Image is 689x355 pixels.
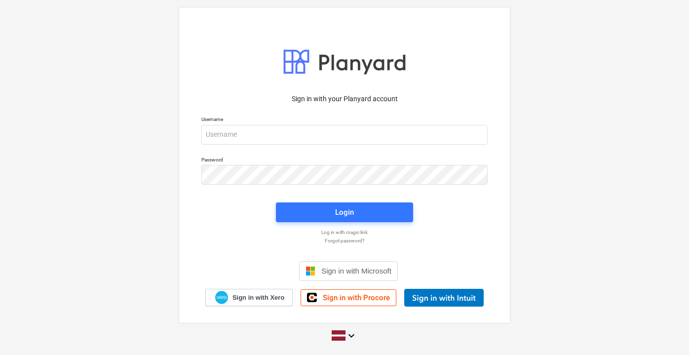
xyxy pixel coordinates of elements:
[201,94,488,104] p: Sign in with your Planyard account
[321,267,391,275] span: Sign in with Microsoft
[232,293,284,302] span: Sign in with Xero
[201,116,488,124] p: Username
[276,202,413,222] button: Login
[215,291,228,304] img: Xero logo
[306,266,315,276] img: Microsoft logo
[196,229,493,236] a: Log in with magic link
[205,289,293,306] a: Sign in with Xero
[335,206,354,219] div: Login
[201,125,488,145] input: Username
[201,157,488,165] p: Password
[345,330,357,342] i: keyboard_arrow_down
[301,289,396,306] a: Sign in with Procore
[323,293,390,302] span: Sign in with Procore
[196,237,493,244] a: Forgot password?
